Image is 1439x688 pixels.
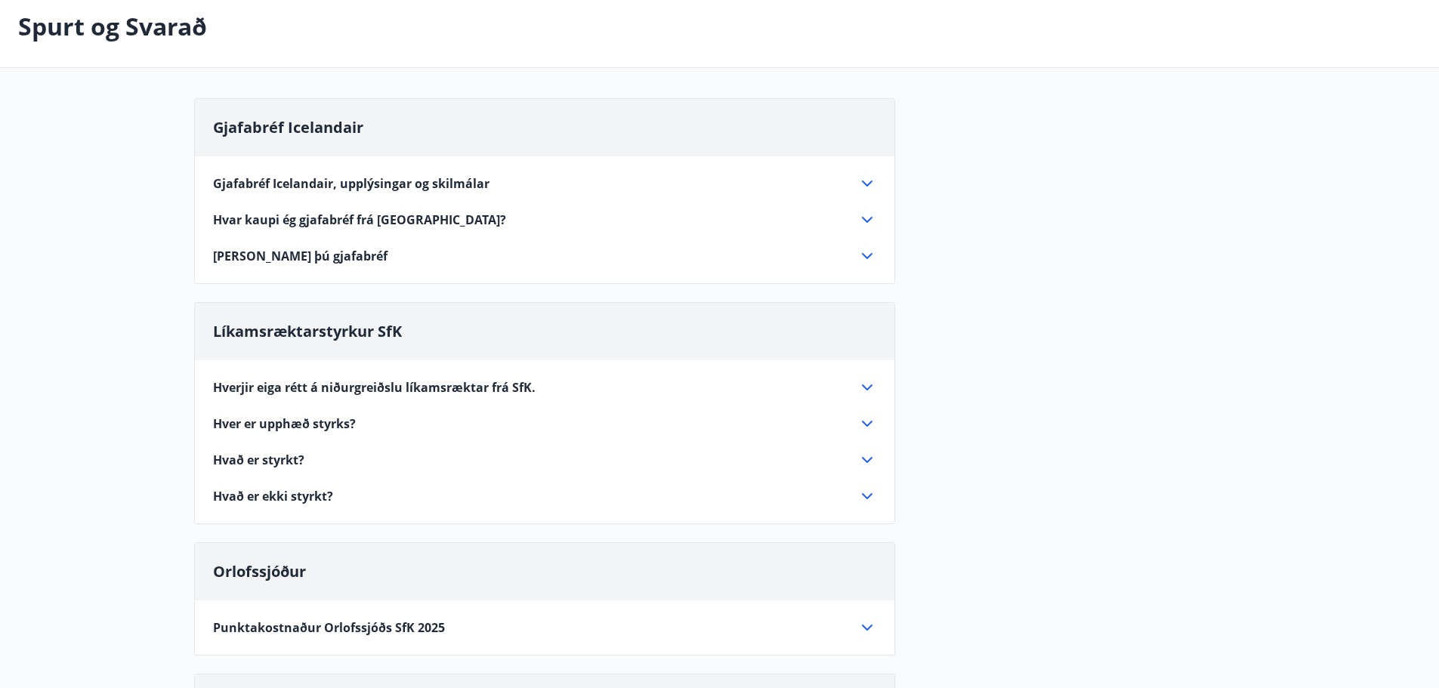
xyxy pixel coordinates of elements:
[213,619,876,637] div: Punktakostnaður Orlofssjóðs SfK 2025
[213,619,445,636] span: Punktakostnaður Orlofssjóðs SfK 2025
[213,248,388,264] span: [PERSON_NAME] þú gjafabréf
[213,174,876,193] div: Gjafabréf Icelandair, upplýsingar og skilmálar
[213,488,333,504] span: Hvað er ekki styrkt?
[213,378,876,396] div: Hverjir eiga rétt á niðurgreiðslu líkamsræktar frá SfK.
[213,211,876,229] div: Hvar kaupi ég gjafabréf frá [GEOGRAPHIC_DATA]?
[213,247,876,265] div: [PERSON_NAME] þú gjafabréf
[213,561,306,582] span: Orlofssjóður
[213,175,489,192] span: Gjafabréf Icelandair, upplýsingar og skilmálar
[213,451,876,469] div: Hvað er styrkt?
[213,415,876,433] div: Hver er upphæð styrks?
[213,117,363,137] span: Gjafabréf Icelandair
[213,487,876,505] div: Hvað er ekki styrkt?
[213,321,402,341] span: Líkamsræktarstyrkur SfK
[213,415,356,432] span: Hver er upphæð styrks?
[213,211,506,228] span: Hvar kaupi ég gjafabréf frá [GEOGRAPHIC_DATA]?
[18,10,207,43] p: Spurt og Svarað
[213,379,536,396] span: Hverjir eiga rétt á niðurgreiðslu líkamsræktar frá SfK.
[213,452,304,468] span: Hvað er styrkt?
